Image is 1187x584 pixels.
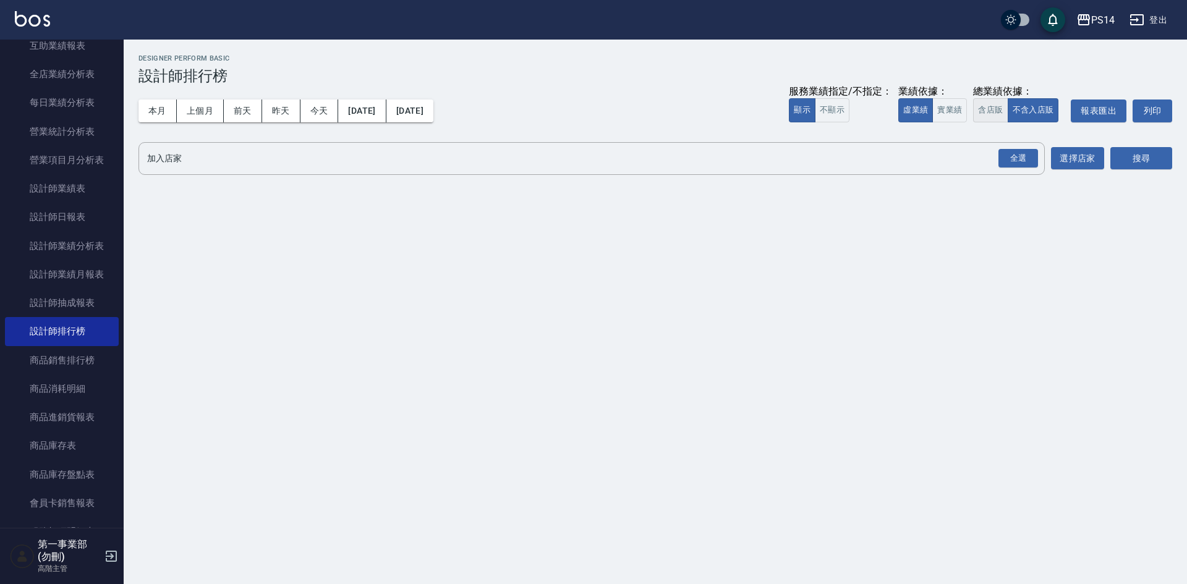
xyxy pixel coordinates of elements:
[1091,12,1115,28] div: PS14
[262,99,300,122] button: 昨天
[1008,98,1059,122] button: 不含入店販
[815,98,849,122] button: 不顯示
[5,346,119,375] a: 商品銷售排行榜
[144,148,1021,169] input: 店家名稱
[10,544,35,569] img: Person
[1071,7,1120,33] button: PS14
[5,460,119,489] a: 商品庫存盤點表
[996,146,1040,171] button: Open
[973,98,1008,122] button: 含店販
[5,203,119,231] a: 設計師日報表
[5,32,119,60] a: 互助業績報表
[5,403,119,431] a: 商品進銷貨報表
[138,99,177,122] button: 本月
[789,85,892,98] div: 服務業績指定/不指定：
[300,99,339,122] button: 今天
[5,117,119,146] a: 營業統計分析表
[38,538,101,563] h5: 第一事業部 (勿刪)
[973,85,1065,98] div: 總業績依據：
[38,563,101,574] p: 高階主管
[138,67,1172,85] h3: 設計師排行榜
[386,99,433,122] button: [DATE]
[1051,147,1104,170] button: 選擇店家
[338,99,386,122] button: [DATE]
[898,98,933,122] button: 虛業績
[138,54,1172,62] h2: Designer Perform Basic
[1133,99,1172,122] button: 列印
[1040,7,1065,32] button: save
[15,11,50,27] img: Logo
[5,174,119,203] a: 設計師業績表
[932,98,967,122] button: 實業績
[5,232,119,260] a: 設計師業績分析表
[177,99,224,122] button: 上個月
[5,431,119,460] a: 商品庫存表
[5,375,119,403] a: 商品消耗明細
[5,489,119,517] a: 會員卡銷售報表
[5,317,119,345] a: 設計師排行榜
[1071,99,1126,122] button: 報表匯出
[1110,147,1172,170] button: 搜尋
[789,98,815,122] button: 顯示
[5,88,119,117] a: 每日業績分析表
[224,99,262,122] button: 前天
[5,517,119,546] a: 服務扣項明細表
[5,60,119,88] a: 全店業績分析表
[5,146,119,174] a: 營業項目月分析表
[5,260,119,289] a: 設計師業績月報表
[898,85,967,98] div: 業績依據：
[998,149,1038,168] div: 全選
[1125,9,1172,32] button: 登出
[5,289,119,317] a: 設計師抽成報表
